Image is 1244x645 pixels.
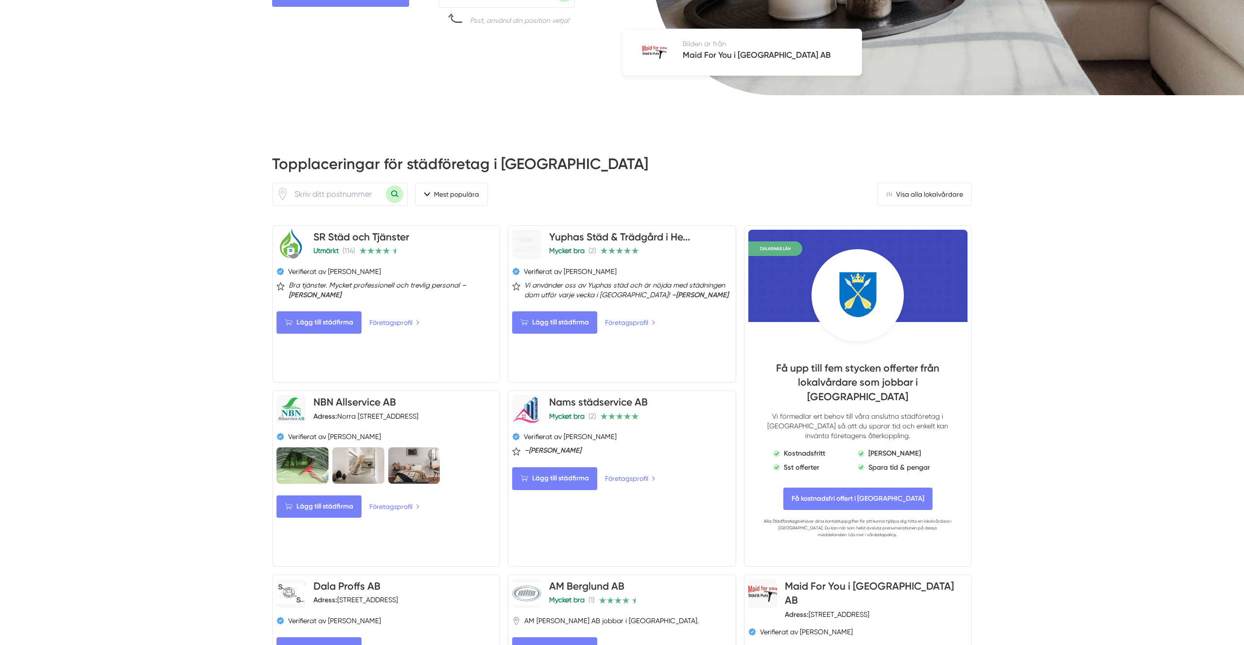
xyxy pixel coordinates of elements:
[764,519,797,524] a: Alla Städföretag
[276,583,306,604] img: Dala Proffs AB logotyp
[785,580,954,606] a: Maid For You i [GEOGRAPHIC_DATA] AB
[784,462,819,472] p: 5st offerter
[512,467,597,490] : Lägg till städfirma
[313,595,398,605] div: [STREET_ADDRESS]
[748,230,968,322] img: Bakgrund för Dalarnas län
[676,290,728,299] strong: [PERSON_NAME]
[388,447,440,484] img: NBN Allservice AB är lokalvårdare i Dalarna
[588,247,596,255] span: (2)
[683,40,726,48] span: Bilden är från
[588,596,595,604] span: (1)
[313,396,396,408] a: NBN Allservice AB
[288,267,381,276] span: Verifierat av [PERSON_NAME]
[764,411,952,441] p: Vi förmedlar ert behov till våra anslutna städföretag i [GEOGRAPHIC_DATA] så att du sparar tid oc...
[313,231,409,243] a: SR Städ och Tjänster
[276,395,306,424] img: NBN Allservice AB logotyp
[605,317,656,328] a: Företagsprofil
[332,447,384,484] img: NBN Allservice AB är lokalvårdare i Dalarna
[529,446,581,455] strong: [PERSON_NAME]
[276,188,289,200] svg: Pin / Karta
[276,495,362,518] : Lägg till städfirma
[784,448,825,458] p: Kostnadsfritt
[524,616,699,626] span: AM [PERSON_NAME] AB jobbar i [GEOGRAPHIC_DATA].
[760,627,853,637] span: Verifierat av [PERSON_NAME]
[874,532,897,537] a: datapolicy.
[313,411,418,421] div: Norra [STREET_ADDRESS]
[764,518,952,538] p: behöver dina kontaktuppgifter för att kunna hjälpa dig hitta en lokalvårdare i [GEOGRAPHIC_DATA]....
[748,586,777,602] img: Maid For You i Sverige AB logotyp
[313,247,339,255] span: Utmärkt
[764,361,952,411] h4: Få upp till fem stycken offerter från lokalvårdare som jobbar i [GEOGRAPHIC_DATA]
[524,432,617,441] span: Verifierat av [PERSON_NAME]
[512,311,597,334] : Lägg till städfirma
[549,596,585,604] span: Mycket bra
[276,228,306,260] img: SR Städ och Tjänster logotyp
[288,432,381,441] span: Verifierat av [PERSON_NAME]
[313,412,337,421] strong: Adress:
[642,46,667,59] img: Maid For You i Sverige AB logotyp
[512,617,520,625] svg: Pin / Karta
[549,580,624,592] a: AM Berglund AB
[783,488,933,510] span: Få kostnadsfri offert i Dalarnas län
[313,580,380,592] a: Dala Proffs AB
[289,290,341,299] strong: [PERSON_NAME]
[524,267,617,276] span: Verifierat av [PERSON_NAME]
[415,183,488,206] span: filter-section
[289,280,496,300] span: Bra tjänster. Mycket professionell och trevlig personal –
[313,595,337,604] strong: Adress:
[868,462,930,472] p: Spara tid & pengar
[276,311,362,334] : Lägg till städfirma
[549,247,585,255] span: Mycket bra
[524,445,581,455] span: –
[605,473,656,484] a: Företagsprofil
[878,183,972,206] a: Visa alla lokalvårdare
[369,501,420,512] a: Företagsprofil
[470,16,569,25] div: Psst, använd din position vetja!
[785,610,809,619] strong: Adress:
[343,247,355,255] span: (114)
[549,412,585,420] span: Mycket bra
[524,280,731,300] span: Vi använder oss av Yuphas städ och är nöjda med städningen dom utför varje vecka i [GEOGRAPHIC_DA...
[369,317,420,328] a: Företagsprofil
[386,186,403,203] button: Sök med postnummer
[512,395,541,424] img: Nams städservice AB logotyp
[288,616,381,626] span: Verifierat av [PERSON_NAME]
[748,241,802,256] span: Dalarnas län
[549,396,648,408] a: Nams städservice AB
[683,49,830,64] h5: Maid For You i [GEOGRAPHIC_DATA] AB
[276,447,328,484] img: NBN Allservice AB är lokalvårdare i Dalarna
[512,582,541,605] img: AM Berglund AB logotyp
[549,231,690,243] a: Yuphas Städ & Trädgård i He...
[512,236,541,253] img: Yuphas Städ & Trädgård i Hedemora logotyp
[588,412,596,420] span: (2)
[289,183,386,205] input: Skriv ditt postnummer
[276,188,289,200] span: Klicka för att använda din position.
[868,448,921,458] p: [PERSON_NAME]
[272,153,972,182] h2: Topplaceringar för städföretag i [GEOGRAPHIC_DATA]
[415,183,488,206] button: Mest populära
[785,610,869,619] div: [STREET_ADDRESS]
